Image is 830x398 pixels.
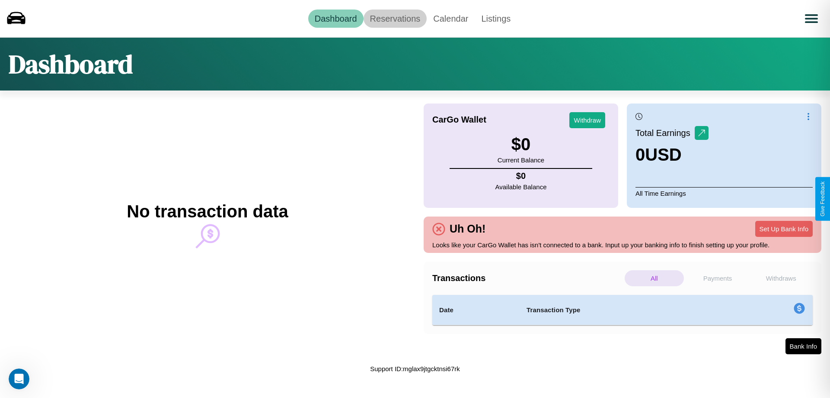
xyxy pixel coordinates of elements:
p: Support ID: mglax9jtgcktnsi67rk [370,363,460,375]
button: Open menu [799,6,824,31]
h4: $ 0 [495,171,547,181]
h4: CarGo Wallet [432,115,486,125]
p: Withdraws [751,270,811,286]
p: All Time Earnings [635,187,813,199]
button: Set Up Bank Info [755,221,813,237]
p: Looks like your CarGo Wallet has isn't connected to a bank. Input up your banking info to finish ... [432,239,813,251]
p: Total Earnings [635,125,695,141]
button: Bank Info [785,338,821,354]
table: simple table [432,295,813,325]
a: Listings [475,10,517,28]
iframe: Intercom live chat [9,369,29,389]
p: Available Balance [495,181,547,193]
h1: Dashboard [9,46,133,82]
a: Calendar [427,10,475,28]
h4: Transactions [432,273,622,283]
h4: Date [439,305,513,315]
h3: $ 0 [498,135,544,154]
div: Give Feedback [820,181,826,217]
h4: Uh Oh! [445,223,490,235]
a: Dashboard [308,10,364,28]
h4: Transaction Type [527,305,723,315]
button: Withdraw [569,112,605,128]
p: Current Balance [498,154,544,166]
h2: No transaction data [127,202,288,221]
p: All [625,270,684,286]
a: Reservations [364,10,427,28]
h3: 0 USD [635,145,709,165]
p: Payments [688,270,747,286]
